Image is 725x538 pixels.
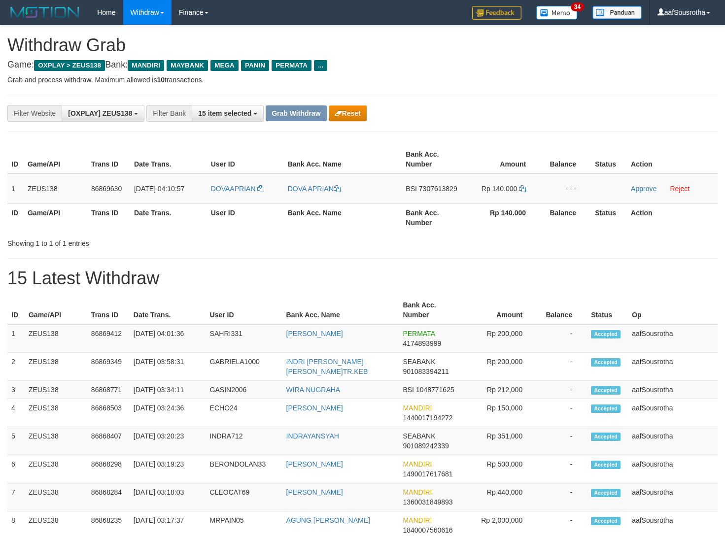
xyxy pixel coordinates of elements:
span: PERMATA [272,60,311,71]
td: 1 [7,173,24,204]
td: - - - [541,173,591,204]
span: [DATE] 04:10:57 [134,185,184,193]
td: 86868407 [87,427,130,455]
span: Copy 1840007560616 to clipboard [403,526,452,534]
span: BSI [403,386,414,394]
th: Bank Acc. Name [282,296,399,324]
a: INDRI [PERSON_NAME] [PERSON_NAME]TR.KEB [286,358,368,375]
th: ID [7,296,25,324]
a: Copy 140000 to clipboard [519,185,526,193]
td: SAHRI331 [206,324,282,353]
td: 6 [7,455,25,483]
p: Grab and process withdraw. Maximum allowed is transactions. [7,75,718,85]
th: Date Trans. [130,296,206,324]
span: Copy 901089242339 to clipboard [403,442,449,450]
td: Rp 150,000 [462,399,537,427]
span: Accepted [591,433,621,441]
td: aafSousrotha [628,427,718,455]
th: Balance [537,296,587,324]
img: panduan.png [592,6,642,19]
span: ... [314,60,327,71]
span: Accepted [591,330,621,338]
td: ZEUS138 [25,399,87,427]
span: Accepted [591,358,621,367]
td: 86868284 [87,483,130,511]
span: MEGA [210,60,239,71]
span: Accepted [591,386,621,395]
th: Bank Acc. Number [402,203,465,232]
a: [PERSON_NAME] [286,488,343,496]
td: 1 [7,324,25,353]
span: Accepted [591,404,621,413]
td: ZEUS138 [25,381,87,399]
div: Showing 1 to 1 of 1 entries [7,235,295,248]
img: MOTION_logo.png [7,5,82,20]
span: Copy 1490017617681 to clipboard [403,470,452,478]
th: Amount [465,145,541,173]
div: Filter Website [7,105,62,122]
img: Feedback.jpg [472,6,521,20]
td: ZEUS138 [24,173,87,204]
span: Copy 7307613829 to clipboard [419,185,457,193]
img: Button%20Memo.svg [536,6,578,20]
td: 5 [7,427,25,455]
td: 3 [7,381,25,399]
th: Balance [541,203,591,232]
td: INDRA712 [206,427,282,455]
td: aafSousrotha [628,381,718,399]
span: SEABANK [403,432,435,440]
th: User ID [207,203,284,232]
td: - [537,483,587,511]
td: 4 [7,399,25,427]
th: Status [587,296,628,324]
span: BSI [406,185,417,193]
td: ZEUS138 [25,324,87,353]
th: ID [7,203,24,232]
span: Copy 4174893999 to clipboard [403,339,441,347]
span: SEABANK [403,358,435,366]
td: 86869349 [87,353,130,381]
th: Amount [462,296,537,324]
th: Action [627,145,718,173]
span: MAYBANK [167,60,208,71]
th: Bank Acc. Number [402,145,465,173]
th: User ID [206,296,282,324]
td: aafSousrotha [628,483,718,511]
td: [DATE] 03:20:23 [130,427,206,455]
a: DOVAAPRIAN [211,185,265,193]
td: 2 [7,353,25,381]
span: OXPLAY > ZEUS138 [34,60,105,71]
a: [PERSON_NAME] [286,404,343,412]
th: ID [7,145,24,173]
a: [PERSON_NAME] [286,460,343,468]
td: Rp 212,000 [462,381,537,399]
td: ECHO24 [206,399,282,427]
span: Copy 1048771625 to clipboard [416,386,454,394]
td: 86869412 [87,324,130,353]
td: aafSousrotha [628,455,718,483]
span: MANDIRI [403,516,432,524]
span: Accepted [591,461,621,469]
td: Rp 200,000 [462,324,537,353]
button: Grab Withdraw [266,105,326,121]
td: 86868771 [87,381,130,399]
th: User ID [207,145,284,173]
strong: 10 [157,76,165,84]
th: Date Trans. [130,145,207,173]
span: Copy 1440017194272 to clipboard [403,414,452,422]
th: Trans ID [87,203,130,232]
h4: Game: Bank: [7,60,718,70]
td: - [537,324,587,353]
a: [PERSON_NAME] [286,330,343,337]
span: MANDIRI [403,404,432,412]
td: aafSousrotha [628,399,718,427]
td: - [537,399,587,427]
a: Reject [670,185,690,193]
th: Balance [541,145,591,173]
a: INDRAYANSYAH [286,432,339,440]
td: [DATE] 03:24:36 [130,399,206,427]
td: Rp 351,000 [462,427,537,455]
td: Rp 500,000 [462,455,537,483]
td: 7 [7,483,25,511]
td: [DATE] 04:01:36 [130,324,206,353]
